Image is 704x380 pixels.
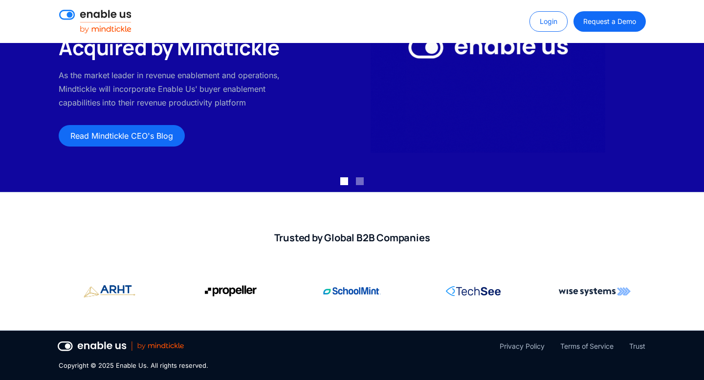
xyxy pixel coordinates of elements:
[59,232,645,244] h2: Trusted by Global B2B Companies
[446,281,501,301] img: RingCentral corporate logo
[340,177,348,185] div: Show slide 1 of 2
[59,125,185,147] a: Read Mindtickle CEO's Blog
[84,281,135,301] img: Propeller Aero corporate logo
[323,281,381,301] img: SchoolMint corporate logo
[560,340,614,352] a: Terms of Service
[59,68,292,109] p: As the market leader in revenue enablement and operations, Mindtickle will incorporate Enable Us'...
[205,281,257,301] img: Propeller Aero corporate logo
[59,361,208,371] div: Copyright © 2025 Enable Us. All rights reserved.
[559,281,631,301] img: Wise Systems corporate logo
[573,11,645,32] a: Request a Demo
[529,11,568,32] a: Login
[356,177,364,185] div: Show slide 2 of 2
[59,7,292,61] h2: News: Enable Us Acquired by Mindtickle
[629,340,645,352] a: Trust
[500,340,544,352] a: Privacy Policy
[694,370,704,380] iframe: Qualified Messenger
